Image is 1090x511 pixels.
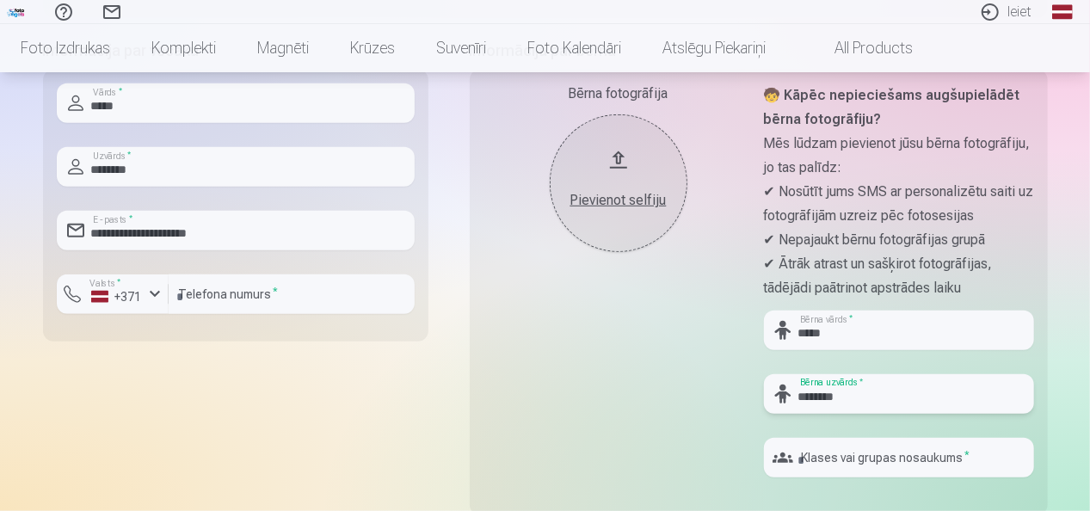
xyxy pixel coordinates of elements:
a: Foto kalendāri [507,24,642,72]
div: Pievienot selfiju [567,190,670,211]
a: Komplekti [131,24,237,72]
button: Pievienot selfiju [550,114,687,252]
button: Valsts*+371 [57,274,169,314]
div: +371 [91,288,143,305]
img: /fa1 [7,7,26,17]
p: ✔ Nosūtīt jums SMS ar personalizētu saiti uz fotogrāfijām uzreiz pēc fotosesijas [764,180,1034,228]
strong: 🧒 Kāpēc nepieciešams augšupielādēt bērna fotogrāfiju? [764,87,1020,127]
a: Atslēgu piekariņi [642,24,786,72]
div: Bērna fotogrāfija [483,83,754,104]
label: Valsts [84,277,126,290]
p: ✔ Ātrāk atrast un sašķirot fotogrāfijas, tādējādi paātrinot apstrādes laiku [764,252,1034,300]
p: Mēs lūdzam pievienot jūsu bērna fotogrāfiju, jo tas palīdz: [764,132,1034,180]
a: Krūzes [329,24,416,72]
a: Suvenīri [416,24,507,72]
p: ✔ Nepajaukt bērnu fotogrāfijas grupā [764,228,1034,252]
a: Magnēti [237,24,329,72]
a: All products [786,24,933,72]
